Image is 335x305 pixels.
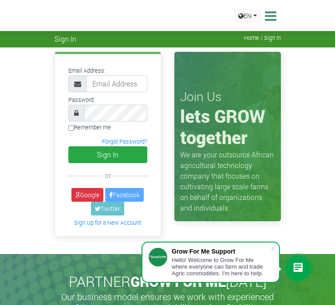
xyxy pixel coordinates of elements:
[180,89,275,104] h3: Join Us
[172,257,270,277] div: Hello! Welcome to Grow For Me where everyone can farm and trade Agric commodities. I'm here to help.
[102,138,147,145] a: Forgot Password?
[58,273,277,290] h2: PARTNER [DATE]
[55,35,76,43] span: Sign In
[68,146,147,163] button: Sign In
[180,106,275,148] h1: lets GROW together
[68,170,147,181] div: or
[71,188,103,202] a: Google
[172,248,270,255] div: Grow For Me Support
[74,219,141,226] a: Sign Up for a New Account
[244,35,281,41] span: Home / Sign In
[68,66,106,75] label: Email Address:
[130,272,226,291] span: GROW FOR ME
[234,9,261,23] a: EN
[87,75,147,92] input: Email Address
[180,149,275,213] p: We are your outsource African agricultural technology company that focuses on cultivating large s...
[68,123,111,132] label: Remember me
[68,96,95,104] label: Password:
[68,125,74,131] input: Remember me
